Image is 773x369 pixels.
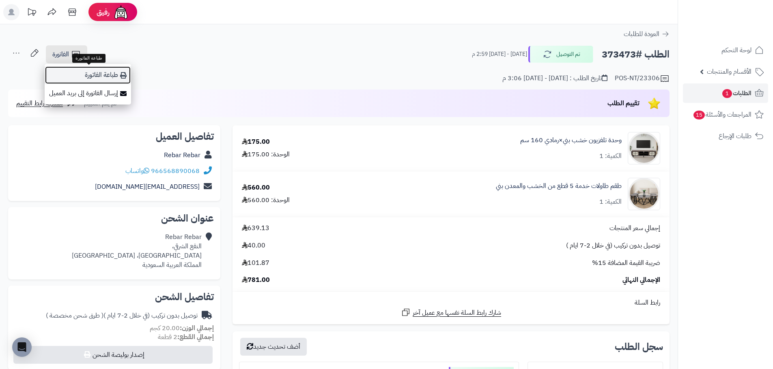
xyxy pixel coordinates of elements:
[240,338,307,356] button: أضف تحديث جديد
[721,45,751,56] span: لوحة التحكم
[721,87,751,99] span: الطلبات
[151,166,200,176] a: 966568890068
[602,46,670,63] h2: الطلب #373473
[150,323,214,333] small: 20.00 كجم
[683,126,768,146] a: طلبات الإرجاع
[15,292,214,302] h2: تفاصيل الشحن
[16,98,77,108] a: مشاركة رابط التقييم
[45,66,131,84] a: طباعة الفاتورة
[95,182,200,192] a: [EMAIL_ADDRESS][DOMAIN_NAME]
[125,166,149,176] a: واتساب
[242,150,290,159] div: الوحدة: 175.00
[683,105,768,124] a: المراجعات والأسئلة15
[242,137,270,147] div: 175.00
[609,224,660,233] span: إجمالي سعر المنتجات
[242,224,269,233] span: 639.13
[615,342,663,352] h3: سجل الطلب
[97,7,110,17] span: رفيق
[16,98,63,108] span: مشاركة رابط التقييم
[622,275,660,285] span: الإجمالي النهائي
[528,46,593,63] button: تم التوصيل
[719,130,751,142] span: طلبات الإرجاع
[683,83,768,103] a: الطلبات1
[12,337,32,357] div: Open Intercom Messenger
[242,258,269,268] span: 101.87
[242,183,270,192] div: 560.00
[177,332,214,342] strong: إجمالي القطع:
[164,150,200,160] a: Rebar Rebar
[624,29,670,39] a: العودة للطلبات
[13,346,213,364] button: إصدار بوليصة الشحن
[496,181,622,191] a: طقم طاولات خدمة 5 قطع من الخشب والمعدن بني
[599,151,622,161] div: الكمية: 1
[599,197,622,207] div: الكمية: 1
[693,111,705,120] span: 15
[72,232,202,269] div: Rebar Rebar النقع الشرقي، [GEOGRAPHIC_DATA]، [GEOGRAPHIC_DATA] المملكة العربية السعودية
[683,41,768,60] a: لوحة التحكم
[718,17,765,34] img: logo-2.png
[502,74,607,83] div: تاريخ الطلب : [DATE] - [DATE] 3:06 م
[607,98,640,108] span: تقييم الطلب
[520,136,622,145] a: وحدة تلفزيون خشب بني×رمادي 160 سم
[236,298,666,307] div: رابط السلة
[242,241,265,250] span: 40.00
[242,275,270,285] span: 781.00
[113,4,129,20] img: ai-face.png
[628,178,660,210] img: 1756635811-1-90x90.jpg
[242,196,290,205] div: الوحدة: 560.00
[401,307,501,318] a: شارك رابط السلة نفسها مع عميل آخر
[693,109,751,120] span: المراجعات والأسئلة
[22,4,42,22] a: تحديثات المنصة
[45,84,131,102] a: إرسال الفاتورة إلى بريد العميل
[615,74,670,83] div: POS-NT/23306
[15,213,214,223] h2: عنوان الشحن
[628,132,660,164] img: 1750492481-220601011451-90x90.jpg
[46,311,198,320] div: توصيل بدون تركيب (في خلال 2-7 ايام )
[158,332,214,342] small: 2 قطعة
[46,45,87,63] a: الفاتورة
[566,241,660,250] span: توصيل بدون تركيب (في خلال 2-7 ايام )
[46,311,103,320] span: ( طرق شحن مخصصة )
[72,54,106,63] div: طباعة الفاتورة
[180,323,214,333] strong: إجمالي الوزن:
[722,89,732,98] span: 1
[707,66,751,77] span: الأقسام والمنتجات
[15,132,214,141] h2: تفاصيل العميل
[592,258,660,268] span: ضريبة القيمة المضافة 15%
[472,50,527,58] small: [DATE] - [DATE] 2:59 م
[624,29,659,39] span: العودة للطلبات
[413,308,501,318] span: شارك رابط السلة نفسها مع عميل آخر
[52,49,69,59] span: الفاتورة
